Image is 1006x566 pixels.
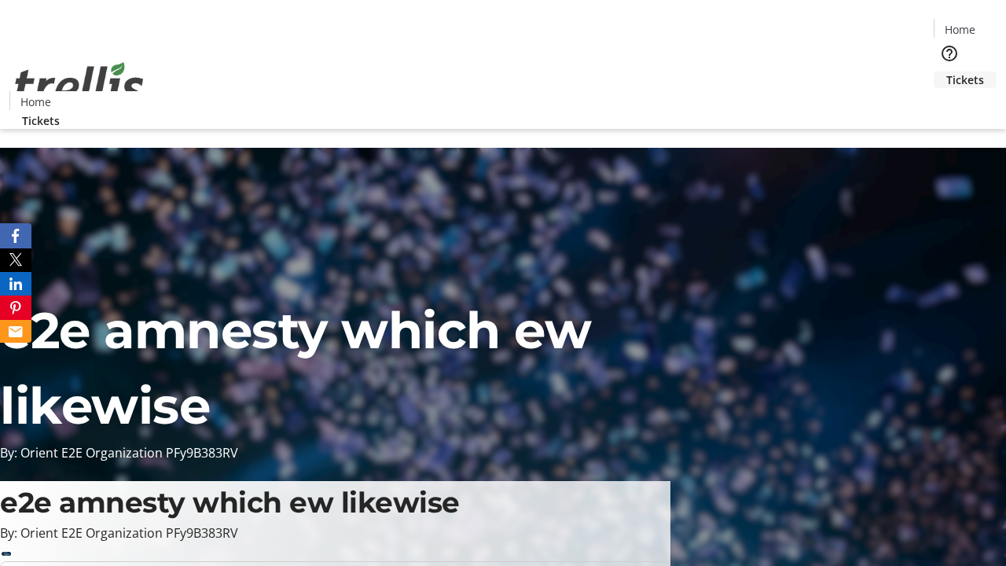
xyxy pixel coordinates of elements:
[934,72,997,88] a: Tickets
[945,21,975,38] span: Home
[22,112,60,129] span: Tickets
[20,94,51,110] span: Home
[934,21,985,38] a: Home
[9,112,72,129] a: Tickets
[10,94,61,110] a: Home
[946,72,984,88] span: Tickets
[934,38,965,69] button: Help
[9,45,149,123] img: Orient E2E Organization PFy9B383RV's Logo
[934,88,965,119] button: Cart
